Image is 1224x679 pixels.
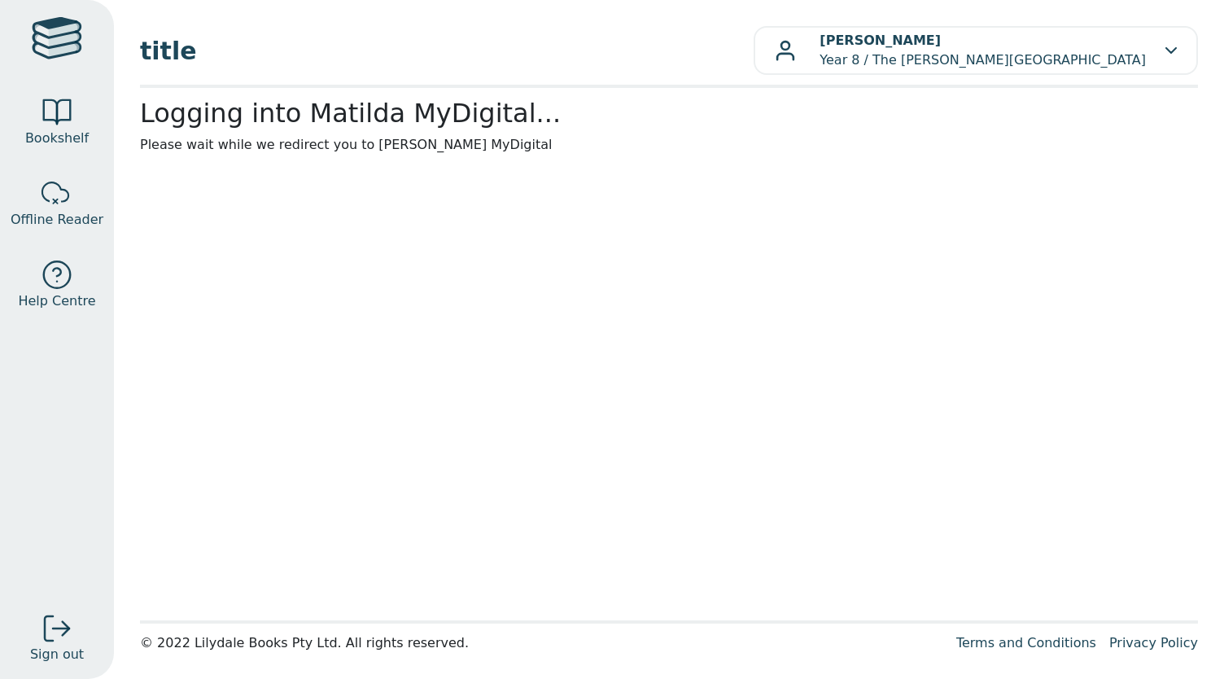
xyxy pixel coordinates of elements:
span: Sign out [30,645,84,664]
a: Privacy Policy [1109,635,1198,651]
div: © 2022 Lilydale Books Pty Ltd. All rights reserved. [140,633,943,653]
b: [PERSON_NAME] [820,33,941,48]
a: Terms and Conditions [956,635,1096,651]
span: Bookshelf [25,129,89,148]
span: Offline Reader [11,210,103,230]
button: [PERSON_NAME]Year 8 / The [PERSON_NAME][GEOGRAPHIC_DATA] [754,26,1198,75]
p: Please wait while we redirect you to [PERSON_NAME] MyDigital [140,135,1198,155]
span: Help Centre [18,291,95,311]
p: Year 8 / The [PERSON_NAME][GEOGRAPHIC_DATA] [820,31,1146,70]
span: title [140,33,754,69]
h2: Logging into Matilda MyDigital... [140,98,1198,129]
